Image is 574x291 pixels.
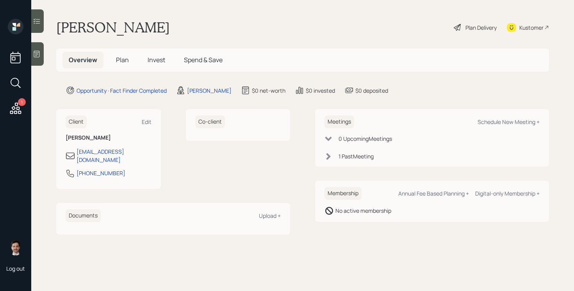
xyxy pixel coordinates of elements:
[195,115,225,128] h6: Co-client
[398,190,469,197] div: Annual Fee Based Planning +
[339,152,374,160] div: 1 Past Meeting
[77,86,167,95] div: Opportunity · Fact Finder Completed
[465,23,497,32] div: Plan Delivery
[116,56,129,64] span: Plan
[478,118,540,126] div: Schedule New Meeting +
[187,86,232,95] div: [PERSON_NAME]
[6,265,25,272] div: Log out
[142,118,152,126] div: Edit
[475,190,540,197] div: Digital-only Membership +
[306,86,335,95] div: $0 invested
[69,56,97,64] span: Overview
[339,135,392,143] div: 0 Upcoming Meeting s
[148,56,165,64] span: Invest
[77,169,125,177] div: [PHONE_NUMBER]
[184,56,223,64] span: Spend & Save
[8,240,23,255] img: jonah-coleman-headshot.png
[519,23,544,32] div: Kustomer
[252,86,285,95] div: $0 net-worth
[56,19,170,36] h1: [PERSON_NAME]
[66,135,152,141] h6: [PERSON_NAME]
[77,147,152,164] div: [EMAIL_ADDRESS][DOMAIN_NAME]
[335,207,391,215] div: No active membership
[66,209,101,222] h6: Documents
[355,86,388,95] div: $0 deposited
[66,115,87,128] h6: Client
[259,212,281,219] div: Upload +
[324,187,362,200] h6: Membership
[18,98,26,106] div: 1
[324,115,354,128] h6: Meetings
